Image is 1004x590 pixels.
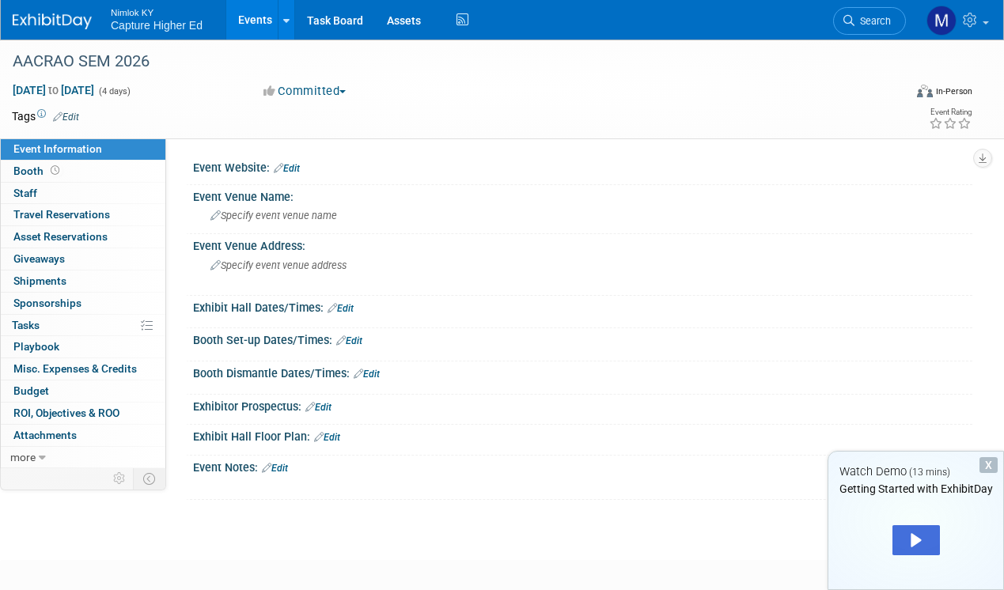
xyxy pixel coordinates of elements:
[134,468,166,489] td: Toggle Event Tabs
[13,362,137,375] span: Misc. Expenses & Credits
[111,19,203,32] span: Capture Higher Ed
[1,204,165,225] a: Travel Reservations
[828,463,1003,480] div: Watch Demo
[13,429,77,441] span: Attachments
[1,403,165,424] a: ROI, Objectives & ROO
[47,165,63,176] span: Booth not reserved yet
[13,274,66,287] span: Shipments
[12,319,40,331] span: Tasks
[832,82,972,106] div: Event Format
[97,86,131,96] span: (4 days)
[106,468,134,489] td: Personalize Event Tab Strip
[46,84,61,96] span: to
[1,336,165,357] a: Playbook
[935,85,972,97] div: In-Person
[193,395,972,415] div: Exhibitor Prospectus:
[262,463,288,474] a: Edit
[305,402,332,413] a: Edit
[193,185,972,205] div: Event Venue Name:
[354,369,380,380] a: Edit
[1,138,165,160] a: Event Information
[53,112,79,123] a: Edit
[1,447,165,468] a: more
[193,156,972,176] div: Event Website:
[13,407,119,419] span: ROI, Objectives & ROO
[909,467,950,478] span: (13 mins)
[979,457,998,473] div: Dismiss
[854,15,891,27] span: Search
[13,297,81,309] span: Sponsorships
[929,108,972,116] div: Event Rating
[13,187,37,199] span: Staff
[193,296,972,316] div: Exhibit Hall Dates/Times:
[328,303,354,314] a: Edit
[1,380,165,402] a: Budget
[13,208,110,221] span: Travel Reservations
[13,165,63,177] span: Booth
[828,481,1003,497] div: Getting Started with ExhibitDay
[7,47,890,76] div: AACRAO SEM 2026
[210,210,337,221] span: Specify event venue name
[336,335,362,346] a: Edit
[193,234,972,254] div: Event Venue Address:
[210,259,347,271] span: Specify event venue address
[13,230,108,243] span: Asset Reservations
[258,83,352,100] button: Committed
[314,432,340,443] a: Edit
[13,13,92,29] img: ExhibitDay
[193,456,972,476] div: Event Notes:
[1,226,165,248] a: Asset Reservations
[1,293,165,314] a: Sponsorships
[1,358,165,380] a: Misc. Expenses & Credits
[833,7,906,35] a: Search
[13,384,49,397] span: Budget
[1,248,165,270] a: Giveaways
[892,525,940,555] div: Play
[193,425,972,445] div: Exhibit Hall Floor Plan:
[12,83,95,97] span: [DATE] [DATE]
[1,183,165,204] a: Staff
[926,6,957,36] img: Mia Charette
[10,451,36,463] span: more
[1,425,165,446] a: Attachments
[1,270,165,292] a: Shipments
[111,3,203,20] span: Nimlok KY
[13,340,59,353] span: Playbook
[1,315,165,336] a: Tasks
[917,85,933,97] img: Format-Inperson.png
[274,163,300,174] a: Edit
[193,328,972,349] div: Booth Set-up Dates/Times:
[13,142,102,155] span: Event Information
[1,161,165,182] a: Booth
[13,252,65,265] span: Giveaways
[193,361,972,382] div: Booth Dismantle Dates/Times:
[12,108,79,124] td: Tags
